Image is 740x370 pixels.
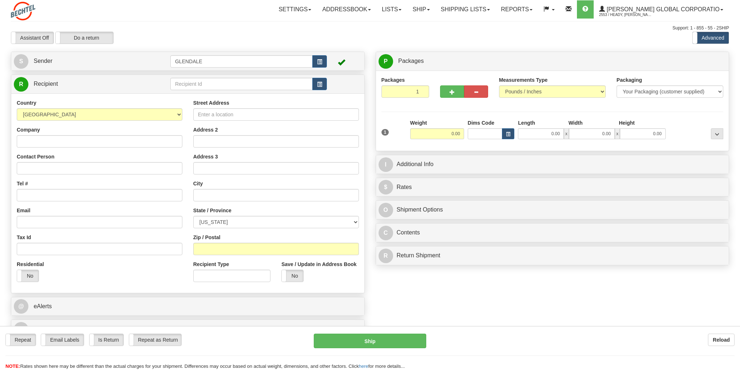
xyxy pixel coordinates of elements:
label: Address 3 [193,153,218,160]
div: Support: 1 - 855 - 55 - 2SHIP [11,25,729,31]
label: Advanced [693,32,729,44]
label: Zip / Postal [193,234,221,241]
span: x [615,128,620,139]
label: State / Province [193,207,232,214]
span: NOTE: [5,363,20,369]
span: I [379,157,393,172]
a: P Packages [379,54,727,69]
input: Sender Id [170,55,313,68]
label: No [282,270,303,282]
a: Reports [495,0,538,19]
a: [PERSON_NAME] Global Corporatio 2553 / Heady, [PERSON_NAME] [594,0,729,19]
a: here [359,363,368,369]
span: @ [14,299,28,314]
label: Dims Code [468,119,494,126]
a: $Rates [379,180,727,195]
span: S [14,54,28,69]
label: Company [17,126,40,133]
label: Is Return [90,334,123,346]
span: Sender [33,58,52,64]
label: Tax Id [17,234,31,241]
span: Billing [33,326,49,332]
label: Packages [381,76,405,84]
a: IAdditional Info [379,157,727,172]
input: Enter a location [193,108,359,121]
a: S Sender [14,54,170,69]
a: RReturn Shipment [379,248,727,263]
label: Street Address [193,99,229,106]
span: O [379,203,393,217]
span: Recipient [33,81,58,87]
span: x [564,128,569,139]
label: Measurements Type [499,76,548,84]
span: eAlerts [33,303,52,309]
label: Recipient Type [193,261,229,268]
label: Do a return [56,32,113,44]
label: Address 2 [193,126,218,133]
span: 1 [381,129,389,136]
div: ... [711,128,723,139]
a: Ship [407,0,435,19]
input: Recipient Id [170,78,313,90]
label: Tel # [17,180,28,187]
span: P [379,54,393,69]
span: C [379,226,393,240]
button: Ship [314,334,426,348]
label: Assistant Off [11,32,54,44]
button: Reload [708,334,735,346]
label: Email [17,207,30,214]
label: Contact Person [17,153,54,160]
a: Addressbook [317,0,376,19]
img: logo2553.jpg [11,2,35,20]
b: Reload [713,337,730,343]
label: Height [619,119,635,126]
label: Residential [17,261,44,268]
a: OShipment Options [379,202,727,217]
span: 2553 / Heady, [PERSON_NAME] [599,11,654,19]
label: Weight [410,119,427,126]
a: Lists [376,0,407,19]
span: $ [379,180,393,194]
label: Length [518,119,535,126]
label: Email Labels [41,334,84,346]
a: R Recipient [14,77,153,92]
label: No [17,270,39,282]
span: R [379,249,393,263]
a: Shipping lists [435,0,495,19]
label: Repeat as Return [129,334,181,346]
span: Packages [398,58,424,64]
label: City [193,180,203,187]
a: B Billing [14,322,362,337]
label: Packaging [617,76,642,84]
a: CContents [379,225,727,240]
span: B [14,322,28,337]
label: Repeat [6,334,36,346]
a: @ eAlerts [14,299,362,314]
span: [PERSON_NAME] Global Corporatio [605,6,720,12]
a: Settings [273,0,317,19]
span: R [14,77,28,92]
label: Width [569,119,583,126]
label: Country [17,99,36,106]
iframe: chat widget [723,148,739,222]
label: Save / Update in Address Book [281,261,356,268]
